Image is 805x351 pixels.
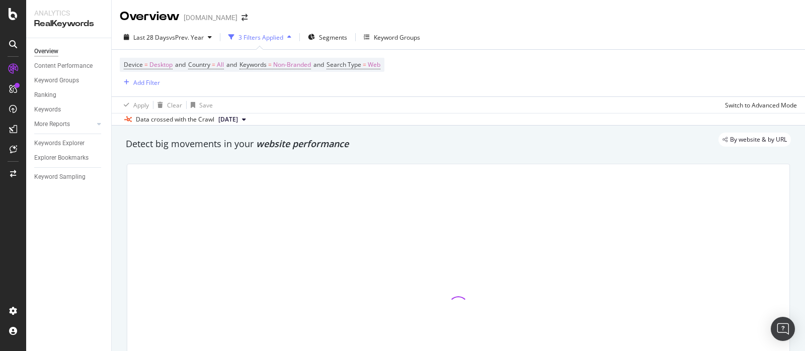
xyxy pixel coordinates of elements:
[34,8,103,18] div: Analytics
[319,33,347,42] span: Segments
[730,137,787,143] span: By website & by URL
[212,60,215,69] span: =
[239,60,267,69] span: Keywords
[188,60,210,69] span: Country
[184,13,237,23] div: [DOMAIN_NAME]
[34,90,104,100] a: Ranking
[34,172,104,182] a: Keyword Sampling
[167,101,182,109] div: Clear
[34,104,104,115] a: Keywords
[721,97,797,113] button: Switch to Advanced Mode
[268,60,272,69] span: =
[368,58,380,72] span: Web
[34,46,58,57] div: Overview
[34,138,104,149] a: Keywords Explorer
[136,115,214,124] div: Data crossed with the Crawl
[217,58,224,72] span: All
[214,113,250,126] button: [DATE]
[360,29,424,45] button: Keyword Groups
[144,60,148,69] span: =
[124,60,143,69] span: Device
[34,18,103,30] div: RealKeywords
[34,90,56,100] div: Ranking
[34,119,70,130] div: More Reports
[313,60,324,69] span: and
[34,75,104,86] a: Keyword Groups
[120,29,216,45] button: Last 28 DaysvsPrev. Year
[34,172,86,182] div: Keyword Sampling
[149,58,173,72] span: Desktop
[34,104,61,115] div: Keywords
[34,46,104,57] a: Overview
[120,97,149,113] button: Apply
[120,8,180,25] div: Overview
[34,153,89,163] div: Explorer Bookmarks
[34,61,104,71] a: Content Performance
[133,101,149,109] div: Apply
[133,33,169,42] span: Last 28 Days
[187,97,213,113] button: Save
[224,29,295,45] button: 3 Filters Applied
[725,101,797,109] div: Switch to Advanced Mode
[374,33,420,42] div: Keyword Groups
[718,133,791,147] div: legacy label
[34,153,104,163] a: Explorer Bookmarks
[327,60,361,69] span: Search Type
[363,60,366,69] span: =
[304,29,351,45] button: Segments
[771,317,795,341] div: Open Intercom Messenger
[153,97,182,113] button: Clear
[34,119,94,130] a: More Reports
[120,76,160,88] button: Add Filter
[242,14,248,21] div: arrow-right-arrow-left
[34,75,79,86] div: Keyword Groups
[34,61,93,71] div: Content Performance
[133,78,160,87] div: Add Filter
[238,33,283,42] div: 3 Filters Applied
[199,101,213,109] div: Save
[273,58,311,72] span: Non-Branded
[34,138,85,149] div: Keywords Explorer
[175,60,186,69] span: and
[218,115,238,124] span: 2025 Jul. 31st
[226,60,237,69] span: and
[169,33,204,42] span: vs Prev. Year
